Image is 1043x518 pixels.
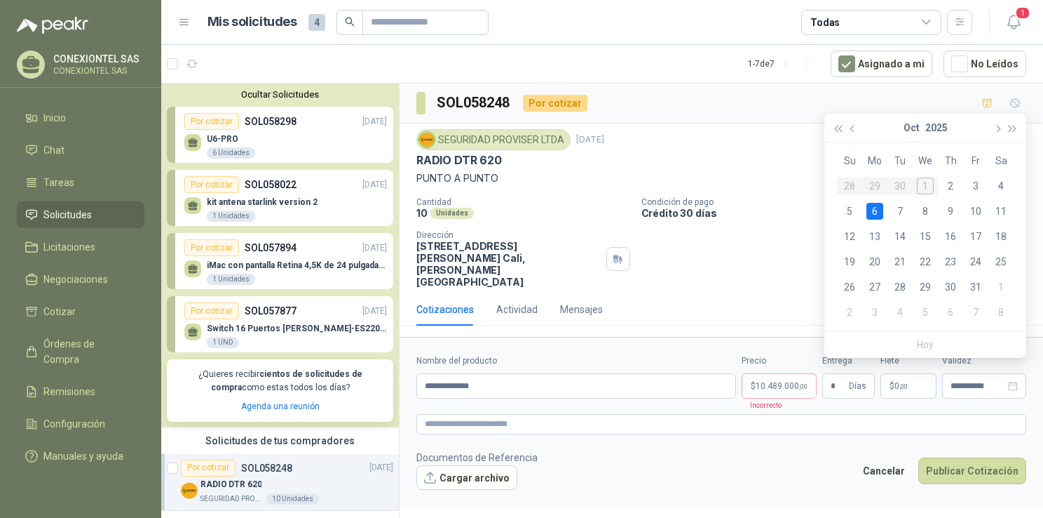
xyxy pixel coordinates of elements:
th: We [913,148,938,173]
div: 2 [841,304,858,321]
td: 2025-10-24 [963,249,988,274]
h3: SOL058248 [437,92,512,114]
td: 2025-10-23 [938,249,963,274]
div: Por cotizar [184,176,239,193]
div: 28 [892,279,908,295]
a: Inicio [17,105,144,131]
th: Th [938,148,963,173]
span: ,00 [899,383,908,390]
div: Por cotizar [181,460,236,477]
td: 2025-11-06 [938,300,963,325]
p: [DATE] [362,241,387,255]
td: 2025-10-17 [963,224,988,249]
p: Condición de pago [641,197,1038,207]
p: Cantidad [416,197,630,207]
button: Oct [904,114,920,142]
span: Cotizar [43,304,76,319]
p: ¿Quieres recibir como estas todos los días? [175,368,385,394]
div: 20 [866,253,883,270]
a: Por cotizarSOL058248[DATE] Company LogoRADIO DTR 620SEGURIDAD PROVISER LTDA10 Unidades [161,454,399,511]
p: [DATE] [362,305,387,318]
p: $ 0,00 [880,373,936,399]
div: 1 UND [207,337,239,348]
a: Chat [17,137,144,164]
a: Tareas [17,169,144,196]
div: 6 [942,304,959,321]
p: $10.489.000,00 [742,373,817,399]
div: 5 [917,304,934,321]
a: Por cotizarSOL057877[DATE] Switch 16 Puertos [PERSON_NAME]-ES220GS-P1 UND [167,296,393,352]
a: Agenda una reunión [241,401,320,411]
td: 2025-11-02 [837,300,862,325]
button: Ocultar Solicitudes [167,89,393,100]
button: Cancelar [855,458,913,484]
td: 2025-10-16 [938,224,963,249]
p: kit antena starlink version 2 [207,197,318,207]
div: 30 [942,279,959,295]
p: Switch 16 Puertos [PERSON_NAME]-ES220GS-P [207,324,387,333]
div: 14 [892,228,908,245]
p: Crédito 30 días [641,207,1038,219]
div: Mensajes [560,302,603,317]
label: Entrega [822,354,875,368]
label: Precio [742,354,817,368]
a: Negociaciones [17,266,144,293]
td: 2025-10-31 [963,274,988,300]
label: Validez [942,354,1026,368]
span: 0 [894,382,908,390]
img: Company Logo [419,132,435,147]
td: 2025-10-13 [862,224,887,249]
div: Todas [810,15,840,30]
div: 25 [993,253,1009,270]
div: 11 [993,203,1009,220]
p: CONEXIONTEL SAS [53,67,141,75]
div: 9 [942,203,959,220]
img: Company Logo [181,482,198,499]
div: 19 [841,253,858,270]
td: 2025-10-18 [988,224,1014,249]
div: Por cotizar [184,239,239,256]
span: Remisiones [43,384,95,399]
label: Nombre del producto [416,354,736,368]
td: 2025-10-02 [938,173,963,199]
p: [DATE] [576,133,604,147]
div: 6 Unidades [207,147,255,159]
th: Tu [887,148,913,173]
div: 29 [917,279,934,295]
td: 2025-11-01 [988,274,1014,300]
div: 6 [866,203,883,220]
div: Por cotizar [184,303,239,319]
div: 13 [866,228,883,245]
p: SEGURIDAD PROVISER LTDA [200,493,264,505]
div: Unidades [430,208,474,219]
h1: Mis solicitudes [207,12,297,32]
div: 31 [967,279,984,295]
p: SOL057894 [245,240,296,255]
div: Por cotizar [184,113,239,130]
a: Configuración [17,411,144,437]
b: cientos de solicitudes de compra [211,369,362,392]
td: 2025-10-10 [963,199,988,224]
td: 2025-11-03 [862,300,887,325]
div: 1 Unidades [207,211,255,222]
span: Tareas [43,175,74,190]
td: 2025-11-07 [963,300,988,325]
span: search [345,17,355,27]
div: 22 [917,253,934,270]
div: 4 [892,304,908,321]
span: Manuales y ayuda [43,449,123,464]
div: 21 [892,253,908,270]
div: 10 Unidades [266,493,319,505]
label: Flete [880,354,936,368]
p: PUNTO A PUNTO [416,171,1026,186]
td: 2025-10-15 [913,224,938,249]
div: 3 [967,178,984,194]
a: Remisiones [17,378,144,405]
th: Mo [862,148,887,173]
a: Órdenes de Compra [17,331,144,373]
th: Su [837,148,862,173]
p: CONEXIONTEL SAS [53,54,141,64]
button: No Leídos [943,51,1026,77]
div: 7 [967,304,984,321]
td: 2025-10-29 [913,274,938,300]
